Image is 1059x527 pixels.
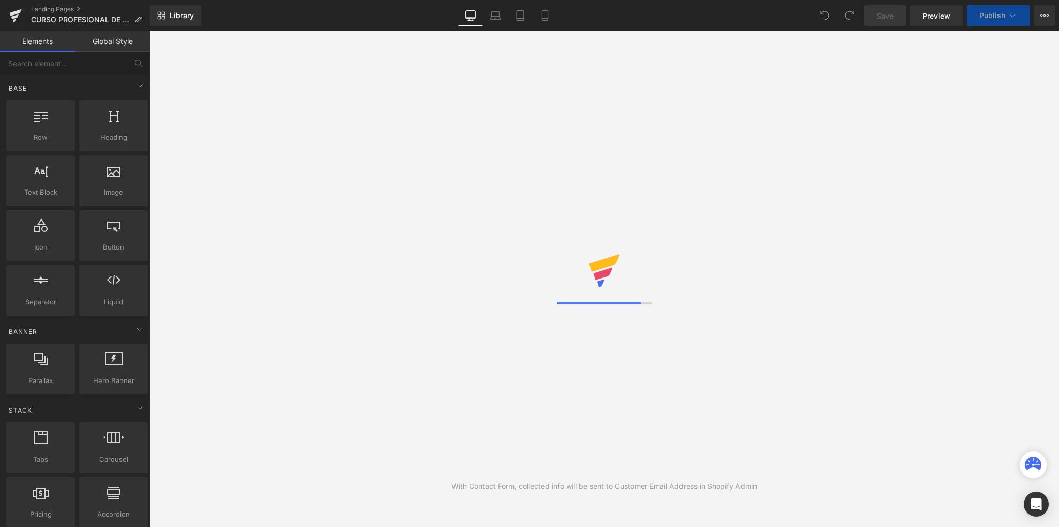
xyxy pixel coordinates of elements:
[31,16,130,24] span: CURSO PROFESIONAL DE LIMPIEZA TENIS EN LINEA SIN PRODUCTO LATAM
[75,31,150,52] a: Global Style
[979,11,1005,20] span: Publish
[9,242,72,253] span: Icon
[82,375,145,386] span: Hero Banner
[8,83,28,93] span: Base
[9,297,72,308] span: Separator
[31,5,150,13] a: Landing Pages
[814,5,835,26] button: Undo
[508,5,533,26] a: Tablet
[9,375,72,386] span: Parallax
[82,187,145,198] span: Image
[922,10,950,21] span: Preview
[150,5,201,26] a: New Library
[8,405,33,415] span: Stack
[1034,5,1055,26] button: More
[82,242,145,253] span: Button
[9,187,72,198] span: Text Block
[483,5,508,26] a: Laptop
[170,11,194,20] span: Library
[839,5,860,26] button: Redo
[533,5,557,26] a: Mobile
[9,454,72,465] span: Tabs
[910,5,963,26] a: Preview
[82,454,145,465] span: Carousel
[82,297,145,308] span: Liquid
[82,509,145,520] span: Accordion
[451,480,757,492] div: With Contact Form, collected info will be sent to Customer Email Address in Shopify Admin
[82,132,145,143] span: Heading
[876,10,894,21] span: Save
[458,5,483,26] a: Desktop
[8,327,38,336] span: Banner
[9,132,72,143] span: Row
[1024,492,1049,517] div: Open Intercom Messenger
[9,509,72,520] span: Pricing
[967,5,1030,26] button: Publish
